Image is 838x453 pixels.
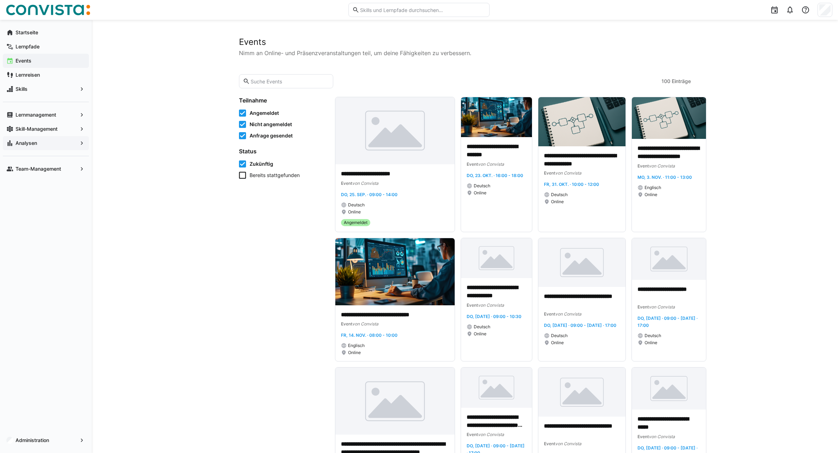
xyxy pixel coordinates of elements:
span: Event [341,321,352,326]
img: image [538,97,625,146]
span: Event [544,170,555,176]
span: Angemeldet [344,220,367,225]
span: Online [551,199,564,205]
span: von Convista [555,441,581,446]
img: image [461,238,532,278]
span: von Convista [649,434,675,439]
img: image [461,367,532,407]
img: image [461,97,532,137]
span: Event [544,441,555,446]
span: Mo, 3. Nov. · 11:00 - 13:00 [638,175,692,180]
span: Do, [DATE] · 09:00 - [DATE] · 17:00 [638,316,698,328]
span: Online [348,209,361,215]
span: Deutsch [348,202,365,208]
span: Englisch [348,343,365,348]
span: Do, [DATE] · 09:00 - [DATE] · 17:00 [544,323,616,328]
img: image [632,367,706,409]
h2: Events [239,37,691,47]
span: Zukünftig [250,160,273,167]
span: von Convista [352,181,378,186]
span: Event [638,304,649,310]
span: Event [467,302,478,308]
span: Einträge [672,78,691,85]
span: Deutsch [645,333,661,339]
span: Bereits stattgefunden [250,172,300,179]
span: Event [467,432,478,437]
span: Deutsch [551,333,568,339]
span: Do, [DATE] · 09:00 - 10:30 [467,314,521,319]
span: Online [645,192,657,198]
img: image [335,97,455,164]
span: Fr, 14. Nov. · 08:00 - 10:00 [341,333,397,338]
span: Event [467,161,478,167]
span: Online [474,331,486,337]
span: Do, 23. Okt. · 16:00 - 18:00 [467,173,523,178]
span: von Convista [555,170,581,176]
h4: Teilnahme [239,97,327,104]
span: Deutsch [551,192,568,198]
span: Event [341,181,352,186]
img: image [632,97,706,139]
span: Deutsch [474,183,490,189]
span: von Convista [352,321,378,326]
img: image [632,238,706,280]
input: Suche Events [250,78,329,84]
span: Nicht angemeldet [250,121,292,128]
p: Nimm an Online- und Präsenzveranstaltungen teil, um deine Fähigkeiten zu verbessern. [239,49,691,57]
span: Online [645,340,657,346]
span: von Convista [649,163,675,169]
span: von Convista [478,432,504,437]
span: von Convista [555,311,581,317]
span: Online [551,340,564,346]
img: image [335,238,455,305]
img: image [538,238,625,287]
span: von Convista [649,304,675,310]
input: Skills und Lernpfade durchsuchen… [359,7,486,13]
span: Online [348,350,361,355]
span: Angemeldet [250,110,279,117]
span: Do, 25. Sep. · 09:00 - 14:00 [341,192,397,197]
span: Anfrage gesendet [250,132,293,139]
span: Deutsch [474,324,490,330]
span: Event [638,434,649,439]
span: von Convista [478,302,504,308]
span: Event [544,311,555,317]
img: image [538,367,625,417]
span: Fr, 31. Okt. · 10:00 - 12:00 [544,182,599,187]
span: Event [638,163,649,169]
span: 100 [662,78,670,85]
h4: Status [239,148,327,155]
span: Englisch [645,185,661,190]
span: von Convista [478,161,504,167]
span: Online [474,190,486,196]
img: image [335,367,455,435]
